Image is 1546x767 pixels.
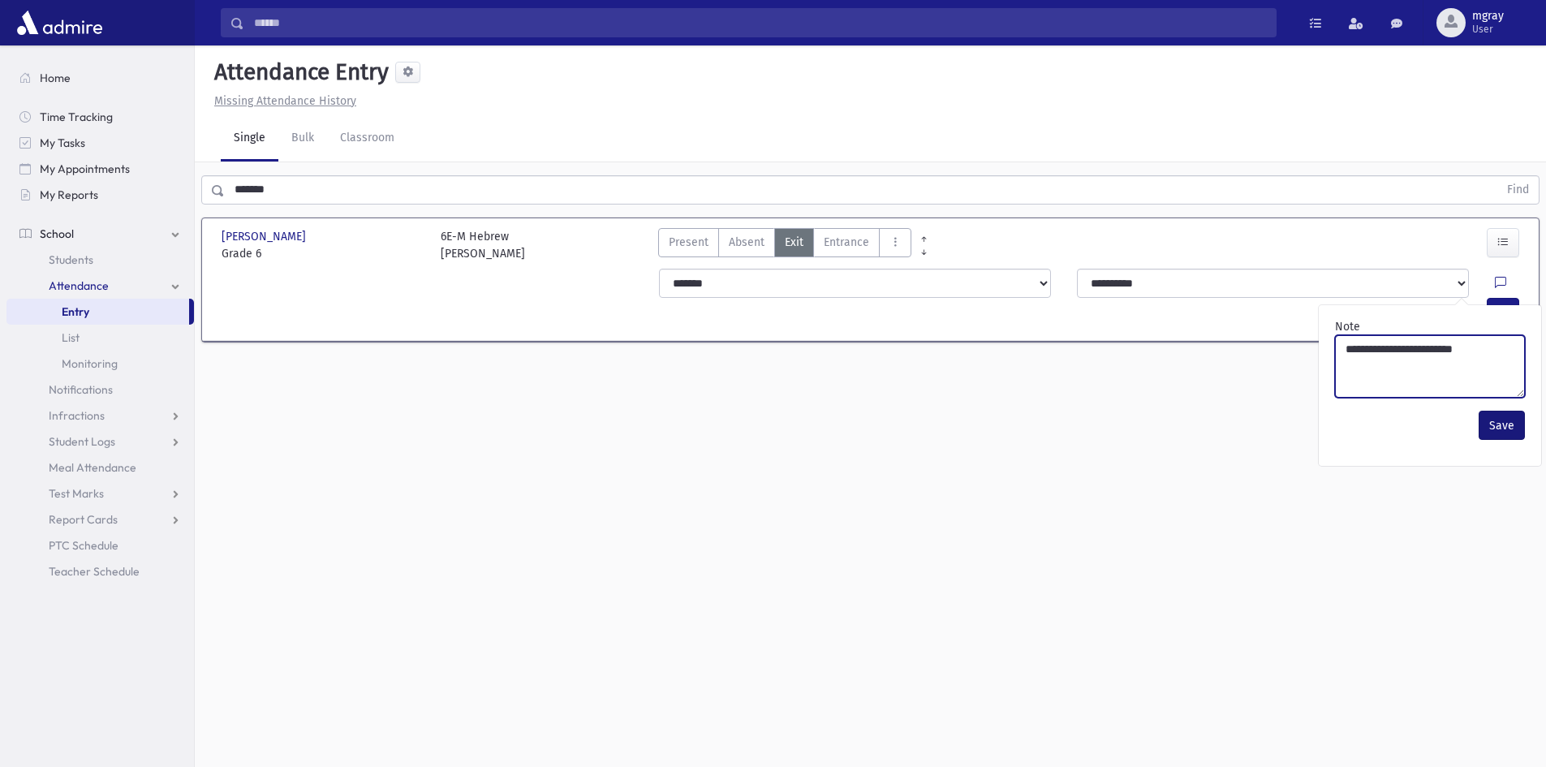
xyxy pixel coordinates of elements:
span: Present [669,234,708,251]
span: School [40,226,74,241]
span: Entry [62,304,89,319]
span: Home [40,71,71,85]
a: Students [6,247,194,273]
span: Entrance [824,234,869,251]
span: Notifications [49,382,113,397]
a: Test Marks [6,480,194,506]
span: List [62,330,80,345]
span: Test Marks [49,486,104,501]
span: Exit [785,234,803,251]
a: Home [6,65,194,91]
span: My Reports [40,187,98,202]
a: My Reports [6,182,194,208]
span: Meal Attendance [49,460,136,475]
span: My Tasks [40,136,85,150]
a: Attendance [6,273,194,299]
u: Missing Attendance History [214,94,356,108]
a: List [6,325,194,351]
a: Bulk [278,116,327,162]
span: [PERSON_NAME] [222,228,309,245]
span: My Appointments [40,162,130,176]
span: PTC Schedule [49,538,118,553]
a: Missing Attendance History [208,94,356,108]
span: Attendance [49,278,109,293]
span: Report Cards [49,512,118,527]
a: Time Tracking [6,104,194,130]
span: Absent [729,234,764,251]
span: Student Logs [49,434,115,449]
a: Classroom [327,116,407,162]
button: Save [1479,411,1525,440]
a: Teacher Schedule [6,558,194,584]
a: Meal Attendance [6,455,194,480]
a: My Tasks [6,130,194,156]
a: Single [221,116,278,162]
span: mgray [1472,10,1504,23]
a: Notifications [6,377,194,403]
span: User [1472,23,1504,36]
input: Search [244,8,1276,37]
img: AdmirePro [13,6,106,39]
label: Note [1335,318,1360,335]
a: PTC Schedule [6,532,194,558]
h5: Attendance Entry [208,58,389,86]
span: Monitoring [62,356,118,371]
a: Entry [6,299,189,325]
span: Teacher Schedule [49,564,140,579]
a: My Appointments [6,156,194,182]
button: Find [1497,176,1539,204]
span: Students [49,252,93,267]
span: Time Tracking [40,110,113,124]
a: Student Logs [6,429,194,455]
a: School [6,221,194,247]
a: Monitoring [6,351,194,377]
span: Grade 6 [222,245,424,262]
div: AttTypes [658,228,911,262]
div: 6E-M Hebrew [PERSON_NAME] [441,228,525,262]
span: Infractions [49,408,105,423]
a: Report Cards [6,506,194,532]
a: Infractions [6,403,194,429]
